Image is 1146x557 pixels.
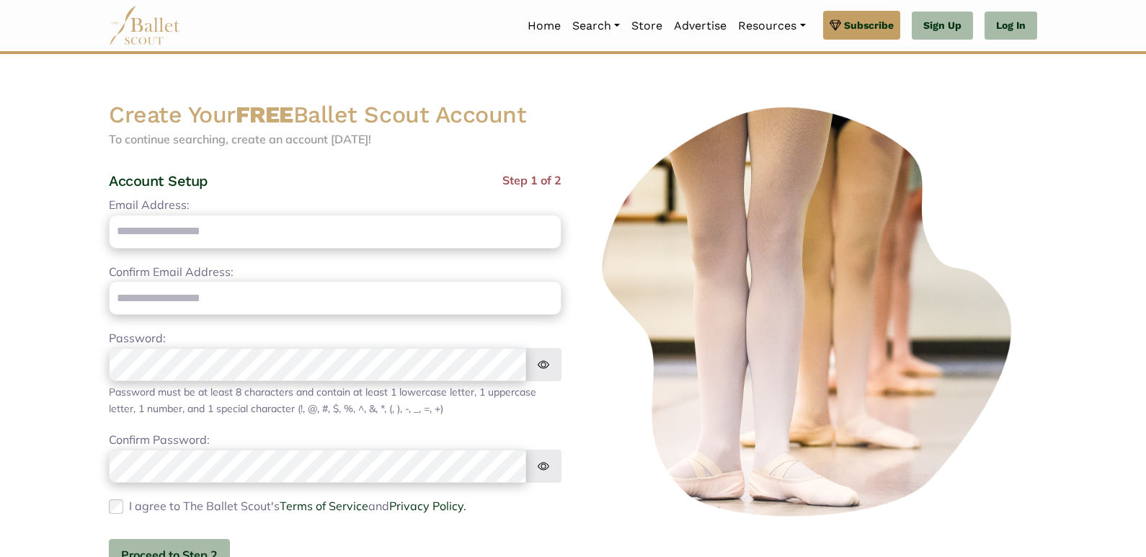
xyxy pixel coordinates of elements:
a: Log In [985,12,1037,40]
strong: FREE [236,101,293,128]
img: gem.svg [830,17,841,33]
label: Password: [109,329,166,348]
a: Terms of Service [280,499,368,513]
a: Resources [732,11,811,41]
a: Home [522,11,567,41]
div: Password must be at least 8 characters and contain at least 1 lowercase letter, 1 uppercase lette... [109,384,561,416]
h4: Account Setup [109,171,208,190]
span: Subscribe [844,17,894,33]
a: Sign Up [912,12,973,40]
a: Search [567,11,626,41]
a: Store [626,11,668,41]
label: Confirm Password: [109,431,210,450]
label: I agree to The Ballet Scout's and [129,497,466,516]
span: Step 1 of 2 [502,171,561,196]
img: ballerinas [585,100,1037,525]
label: Email Address: [109,196,190,215]
label: Confirm Email Address: [109,263,234,282]
h2: Create Your Ballet Scout Account [109,100,561,130]
a: Privacy Policy. [389,499,466,513]
a: Advertise [668,11,732,41]
span: To continue searching, create an account [DATE]! [109,132,371,146]
a: Subscribe [823,11,900,40]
